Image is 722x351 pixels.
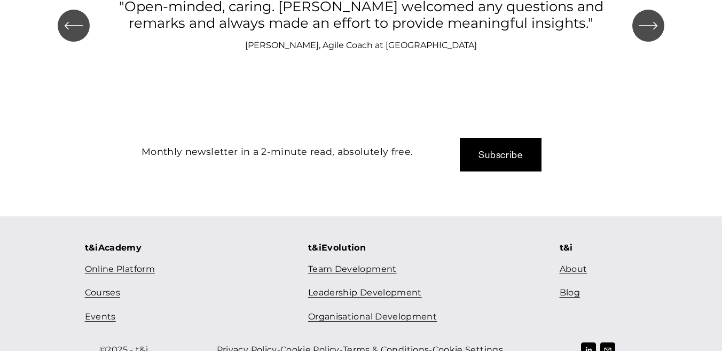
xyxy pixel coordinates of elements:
a: About [560,262,587,277]
a: Blog [560,285,580,301]
a: Team Development [308,262,397,277]
strong: t&iEvolution [308,243,366,253]
strong: t&iAcademy [85,243,142,253]
p: Monthly newsletter in a 2-minute read, absolutely free. [113,143,442,160]
button: Subscribe [460,138,542,171]
a: Events [85,309,116,325]
a: Leadership Development [308,285,422,301]
a: Organisational Development [308,309,437,325]
button: Next [632,10,664,42]
a: Courses [85,285,120,301]
a: Online Platform [85,262,155,277]
strong: t&i [560,243,573,253]
button: Previous [58,10,90,42]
